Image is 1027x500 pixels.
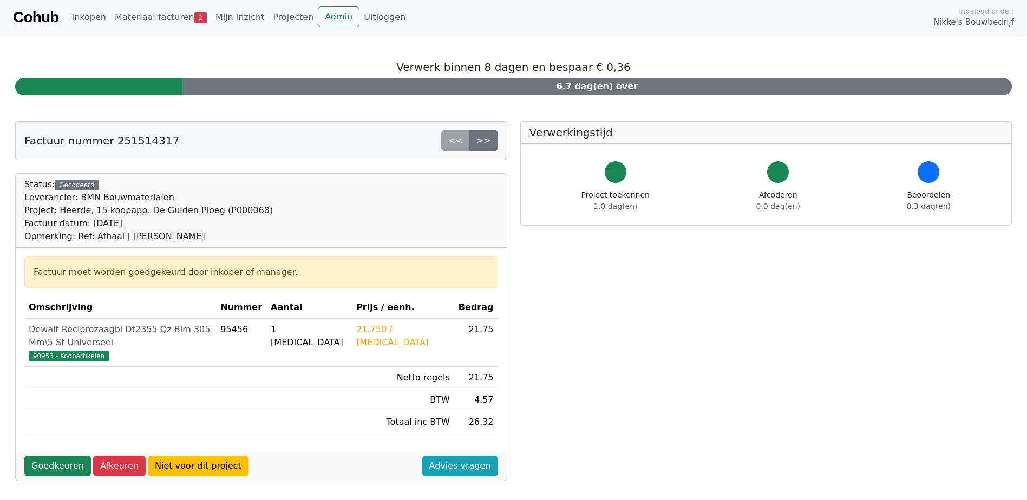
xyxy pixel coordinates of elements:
div: Project: Heerde, 15 koopapp. De Gulden Ploeg (P000068) [24,204,273,217]
td: Totaal inc BTW [352,411,454,433]
div: Factuur moet worden goedgekeurd door inkoper of manager. [34,266,489,279]
a: Dewalt Reciprozaagbl Dt2355 Qz Bim 305 Mm\5 St Universeel90953 - Koopartikelen [29,323,212,362]
div: 21.750 / [MEDICAL_DATA] [356,323,450,349]
div: 1 [MEDICAL_DATA] [271,323,348,349]
th: Bedrag [454,297,498,319]
div: Leverancier: BMN Bouwmaterialen [24,191,273,204]
td: 4.57 [454,389,498,411]
a: Projecten [269,6,318,28]
a: Admin [318,6,359,27]
div: Beoordelen [907,189,951,212]
a: Goedkeuren [24,456,91,476]
div: Gecodeerd [55,180,99,190]
a: Uitloggen [359,6,410,28]
th: Nummer [216,297,266,319]
div: 6.7 dag(en) over [182,78,1012,95]
a: >> [469,130,498,151]
th: Prijs / eenh. [352,297,454,319]
a: Cohub [13,4,58,30]
td: Netto regels [352,367,454,389]
div: Dewalt Reciprozaagbl Dt2355 Qz Bim 305 Mm\5 St Universeel [29,323,212,349]
a: Advies vragen [422,456,498,476]
div: Opmerking: Ref: Afhaal | [PERSON_NAME] [24,230,273,243]
div: Status: [24,178,273,243]
a: Mijn inzicht [211,6,269,28]
td: 21.75 [454,367,498,389]
span: Nikkels Bouwbedrijf [933,16,1014,29]
span: 0.3 dag(en) [907,202,951,210]
th: Omschrijving [24,297,216,319]
div: Afcoderen [756,189,800,212]
a: Niet voor dit project [148,456,248,476]
a: Inkopen [67,6,110,28]
a: Materiaal facturen2 [110,6,211,28]
td: BTW [352,389,454,411]
span: Ingelogd onder: [959,6,1014,16]
div: Project toekennen [581,189,650,212]
span: 1.0 dag(en) [593,202,637,210]
span: 90953 - Koopartikelen [29,351,109,361]
h5: Verwerk binnen 8 dagen en bespaar € 0,36 [15,61,1012,74]
h5: Factuur nummer 251514317 [24,134,179,147]
td: 21.75 [454,319,498,367]
a: Afkeuren [93,456,146,476]
span: 0.0 dag(en) [756,202,800,210]
div: Factuur datum: [DATE] [24,217,273,230]
th: Aantal [266,297,352,319]
td: 26.32 [454,411,498,433]
h5: Verwerkingstijd [529,126,1003,139]
span: 2 [194,12,207,23]
td: 95456 [216,319,266,367]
